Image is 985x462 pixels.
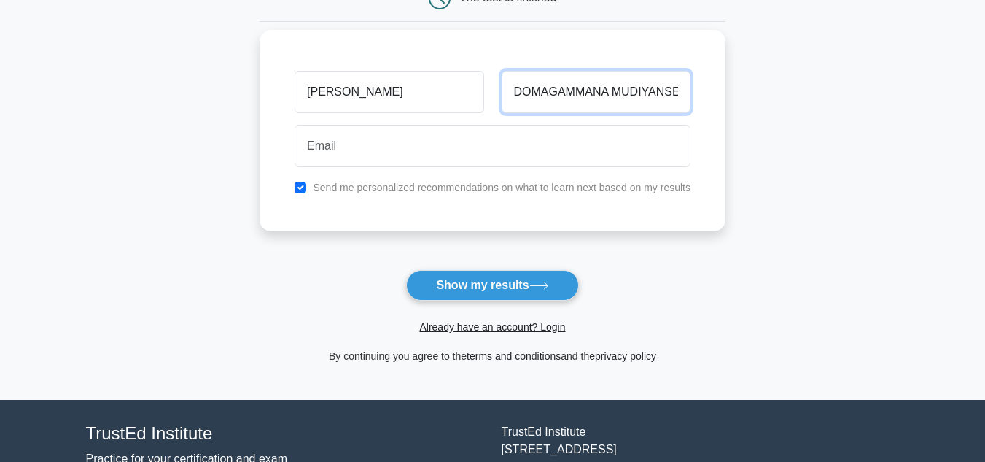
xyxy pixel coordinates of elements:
[295,71,483,113] input: First name
[86,423,484,444] h4: TrustEd Institute
[595,350,656,362] a: privacy policy
[295,125,690,167] input: Email
[406,270,578,301] button: Show my results
[502,71,690,113] input: Last name
[467,350,561,362] a: terms and conditions
[313,182,690,193] label: Send me personalized recommendations on what to learn next based on my results
[419,321,565,333] a: Already have an account? Login
[251,347,734,365] div: By continuing you agree to the and the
